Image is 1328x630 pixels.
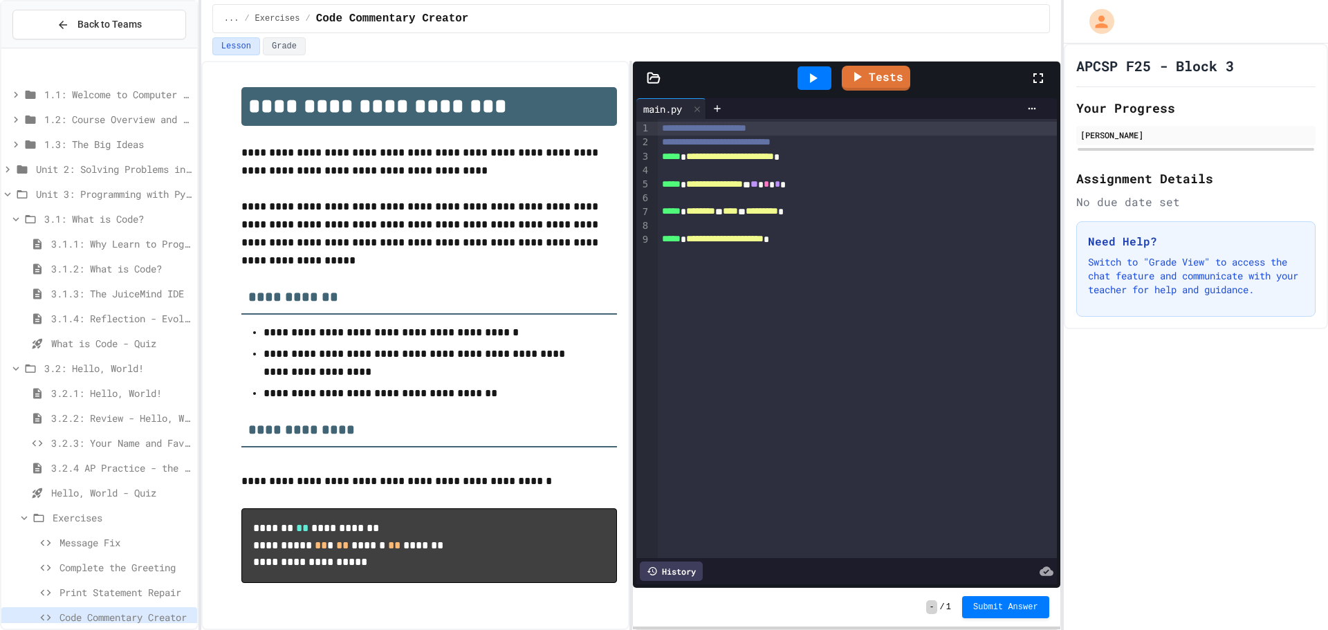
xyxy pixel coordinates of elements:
[1076,98,1316,118] h2: Your Progress
[1075,6,1118,37] div: My Account
[263,37,306,55] button: Grade
[36,162,192,176] span: Unit 2: Solving Problems in Computer Science
[51,485,192,500] span: Hello, World - Quiz
[44,87,192,102] span: 1.1: Welcome to Computer Science
[640,562,703,581] div: History
[44,112,192,127] span: 1.2: Course Overview and the AP Exam
[636,219,650,233] div: 8
[636,136,650,149] div: 2
[1088,255,1304,297] p: Switch to "Grade View" to access the chat feature and communicate with your teacher for help and ...
[51,386,192,400] span: 3.2.1: Hello, World!
[77,17,142,32] span: Back to Teams
[51,461,192,475] span: 3.2.4 AP Practice - the DISPLAY Procedure
[1088,233,1304,250] h3: Need Help?
[51,411,192,425] span: 3.2.2: Review - Hello, World!
[636,122,650,136] div: 1
[973,602,1038,613] span: Submit Answer
[946,602,951,613] span: 1
[1213,515,1314,573] iframe: chat widget
[636,192,650,205] div: 6
[842,66,910,91] a: Tests
[51,436,192,450] span: 3.2.3: Your Name and Favorite Movie
[44,212,192,226] span: 3.1: What is Code?
[12,10,186,39] button: Back to Teams
[224,13,239,24] span: ...
[244,13,249,24] span: /
[636,178,650,192] div: 5
[636,164,650,178] div: 4
[1076,169,1316,188] h2: Assignment Details
[255,13,300,24] span: Exercises
[305,13,310,24] span: /
[636,98,706,119] div: main.py
[51,311,192,326] span: 3.1.4: Reflection - Evolving Technology
[51,261,192,276] span: 3.1.2: What is Code?
[636,233,650,247] div: 9
[1076,194,1316,210] div: No due date set
[926,600,937,614] span: -
[51,237,192,251] span: 3.1.1: Why Learn to Program?
[44,361,192,376] span: 3.2: Hello, World!
[44,137,192,151] span: 1.3: The Big Ideas
[940,602,945,613] span: /
[636,102,689,116] div: main.py
[636,150,650,164] div: 3
[636,205,650,219] div: 7
[1076,56,1234,75] h1: APCSP F25 - Block 3
[59,535,192,550] span: Message Fix
[212,37,260,55] button: Lesson
[51,336,192,351] span: What is Code - Quiz
[1080,129,1311,141] div: [PERSON_NAME]
[59,610,192,624] span: Code Commentary Creator
[59,585,192,600] span: Print Statement Repair
[59,560,192,575] span: Complete the Greeting
[1270,575,1314,616] iframe: chat widget
[316,10,469,27] span: Code Commentary Creator
[51,286,192,301] span: 3.1.3: The JuiceMind IDE
[36,187,192,201] span: Unit 3: Programming with Python
[962,596,1049,618] button: Submit Answer
[53,510,192,525] span: Exercises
